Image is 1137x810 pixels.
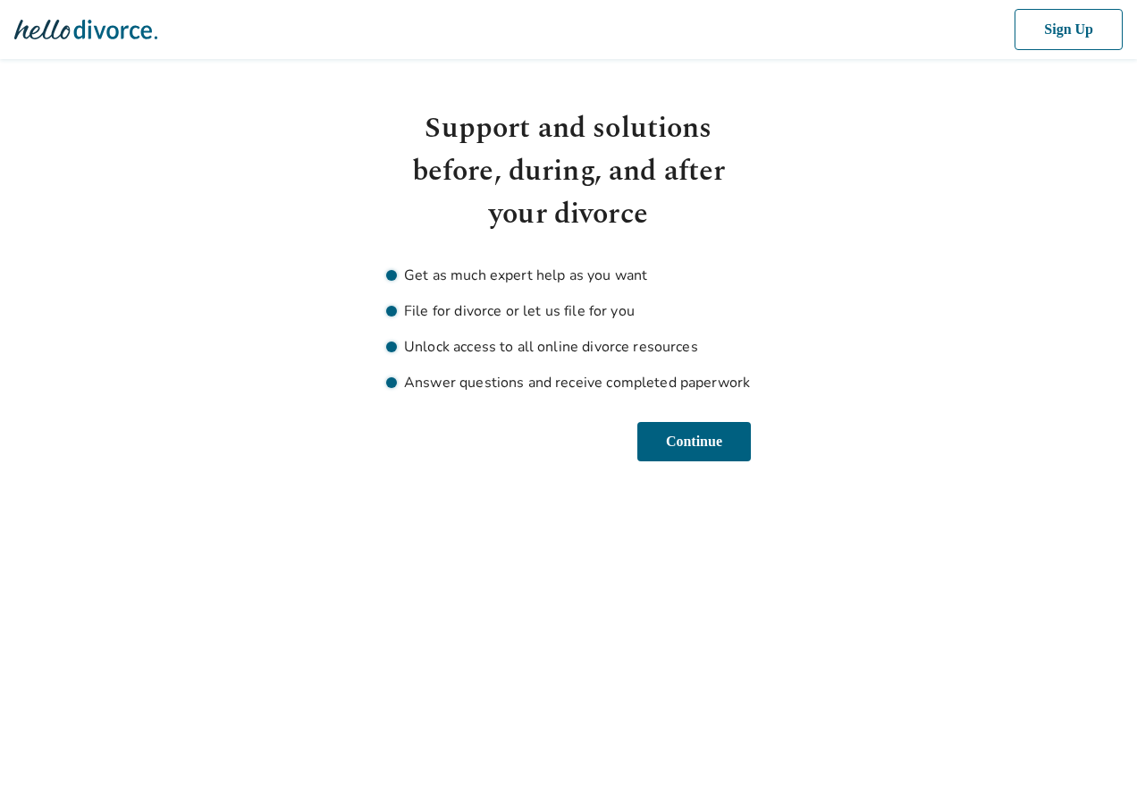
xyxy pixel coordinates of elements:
[386,300,751,322] li: File for divorce or let us file for you
[386,336,751,358] li: Unlock access to all online divorce resources
[386,107,751,236] h1: Support and solutions before, during, and after your divorce
[14,12,157,47] img: Hello Divorce Logo
[1011,9,1123,50] button: Sign Up
[386,372,751,393] li: Answer questions and receive completed paperwork
[386,265,751,286] li: Get as much expert help as you want
[636,422,751,461] button: Continue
